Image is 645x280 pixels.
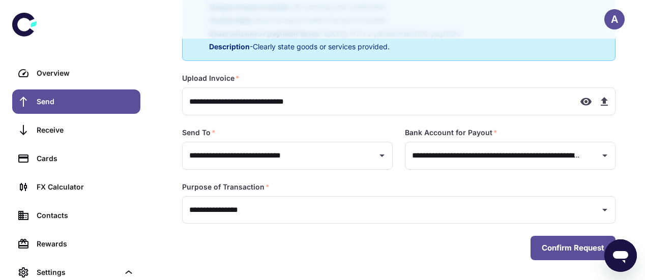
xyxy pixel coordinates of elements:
a: Cards [12,146,140,171]
button: Confirm Request [531,236,615,260]
div: Contacts [37,210,134,221]
span: Description [209,42,250,51]
label: Purpose of Transaction [182,182,270,192]
button: Open [375,148,389,163]
label: Upload Invoice [182,73,240,83]
a: Contacts [12,203,140,228]
label: Send To [182,128,216,138]
div: Overview [37,68,134,79]
a: FX Calculator [12,175,140,199]
a: Send [12,89,140,114]
div: Cards [37,153,134,164]
a: Receive [12,118,140,142]
div: Settings [37,267,119,278]
div: FX Calculator [37,181,134,193]
a: Rewards [12,232,140,256]
button: Open [598,148,612,163]
div: Send [37,96,134,107]
div: Rewards [37,238,134,250]
iframe: Button to launch messaging window [604,239,637,272]
button: A [604,9,625,29]
p: - Clearly state goods or services provided. [209,41,559,52]
a: Overview [12,61,140,85]
button: Open [598,203,612,217]
div: Receive [37,125,134,136]
label: Bank Account for Payout [405,128,497,138]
